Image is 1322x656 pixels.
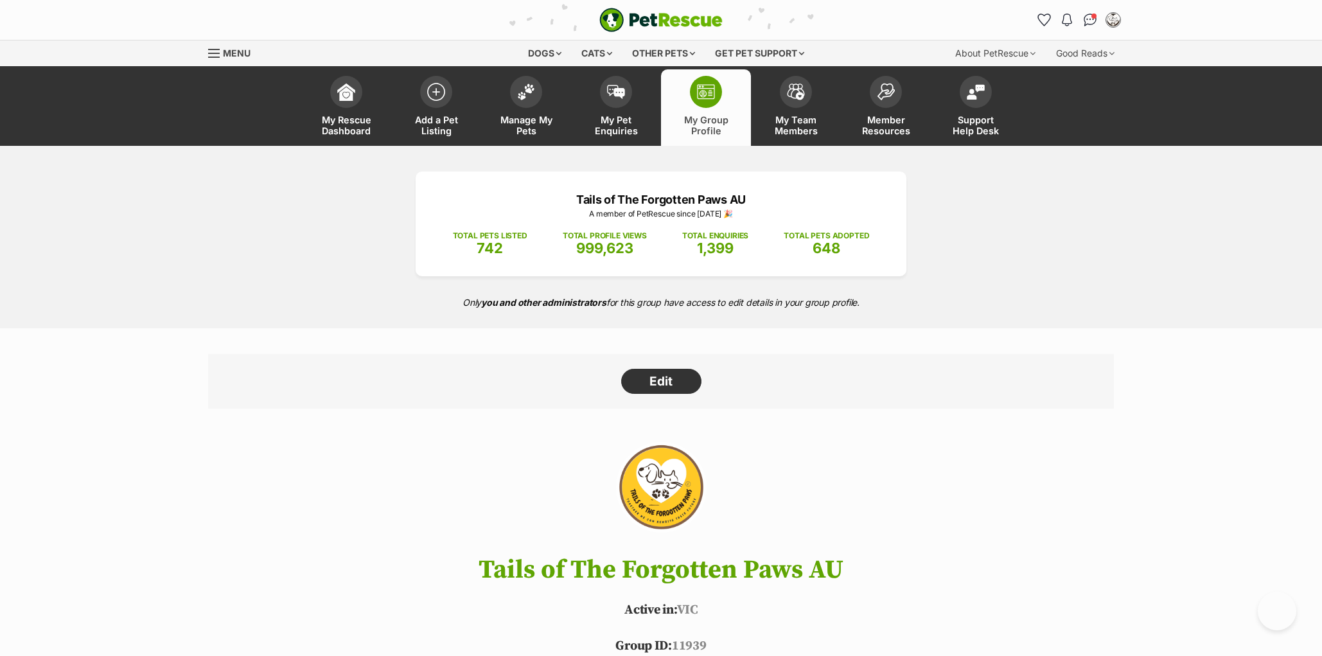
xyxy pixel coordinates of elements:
a: My Team Members [751,69,841,146]
a: Favourites [1034,10,1054,30]
a: Menu [208,40,260,64]
span: My Group Profile [677,114,735,136]
span: Member Resources [857,114,915,136]
span: Manage My Pets [497,114,555,136]
div: Get pet support [706,40,813,66]
img: add-pet-listing-icon-0afa8454b4691262ce3f59096e99ab1cd57d4a30225e0717b998d2c9b9846f56.svg [427,83,445,101]
a: Conversations [1080,10,1100,30]
a: My Pet Enquiries [571,69,661,146]
img: team-members-icon-5396bd8760b3fe7c0b43da4ab00e1e3bb1a5d9ba89233759b79545d2d3fc5d0d.svg [787,84,805,100]
a: Manage My Pets [481,69,571,146]
img: Tails of The Forgotten Paws AU [588,434,734,544]
a: Add a Pet Listing [391,69,481,146]
div: Dogs [519,40,570,66]
img: pet-enquiries-icon-7e3ad2cf08bfb03b45e93fb7055b45f3efa6380592205ae92323e6603595dc1f.svg [607,85,625,99]
span: Add a Pet Listing [407,114,465,136]
div: Good Reads [1047,40,1124,66]
span: 742 [477,240,503,256]
p: TOTAL PETS ADOPTED [784,230,869,242]
strong: you and other administrators [481,297,606,308]
a: Support Help Desk [931,69,1021,146]
span: Support Help Desk [947,114,1005,136]
span: My Team Members [767,114,825,136]
div: About PetRescue [946,40,1044,66]
p: A member of PetRescue since [DATE] 🎉 [435,208,887,220]
span: Menu [223,48,251,58]
button: Notifications [1057,10,1077,30]
span: 1,399 [697,240,734,256]
p: 11939 [189,637,1133,656]
div: Cats [572,40,621,66]
span: Active in: [624,602,676,618]
span: 999,623 [576,240,633,256]
p: TOTAL PROFILE VIEWS [563,230,647,242]
p: TOTAL PETS LISTED [453,230,527,242]
span: 648 [813,240,840,256]
a: Edit [621,369,701,394]
img: chat-41dd97257d64d25036548639549fe6c8038ab92f7586957e7f3b1b290dea8141.svg [1084,13,1097,26]
img: notifications-46538b983faf8c2785f20acdc204bb7945ddae34d4c08c2a6579f10ce5e182be.svg [1062,13,1072,26]
div: Other pets [623,40,704,66]
a: My Rescue Dashboard [301,69,391,146]
span: My Rescue Dashboard [317,114,375,136]
img: logo-e224e6f780fb5917bec1dbf3a21bbac754714ae5b6737aabdf751b685950b380.svg [599,8,723,32]
img: dashboard-icon-eb2f2d2d3e046f16d808141f083e7271f6b2e854fb5c12c21221c1fb7104beca.svg [337,83,355,101]
img: manage-my-pets-icon-02211641906a0b7f246fdf0571729dbe1e7629f14944591b6c1af311fb30b64b.svg [517,84,535,100]
span: My Pet Enquiries [587,114,645,136]
ul: Account quick links [1034,10,1124,30]
p: VIC [189,601,1133,620]
a: My Group Profile [661,69,751,146]
button: My account [1103,10,1124,30]
p: Tails of The Forgotten Paws AU [435,191,887,208]
img: member-resources-icon-8e73f808a243e03378d46382f2149f9095a855e16c252ad45f914b54edf8863c.svg [877,83,895,100]
p: TOTAL ENQUIRIES [682,230,748,242]
img: help-desk-icon-fdf02630f3aa405de69fd3d07c3f3aa587a6932b1a1747fa1d2bba05be0121f9.svg [967,84,985,100]
img: group-profile-icon-3fa3cf56718a62981997c0bc7e787c4b2cf8bcc04b72c1350f741eb67cf2f40e.svg [697,84,715,100]
h1: Tails of The Forgotten Paws AU [189,556,1133,584]
img: Tails of The Forgotten Paws AU profile pic [1107,13,1120,26]
a: Member Resources [841,69,931,146]
span: Group ID: [615,638,671,654]
iframe: Help Scout Beacon - Open [1258,592,1296,630]
a: PetRescue [599,8,723,32]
